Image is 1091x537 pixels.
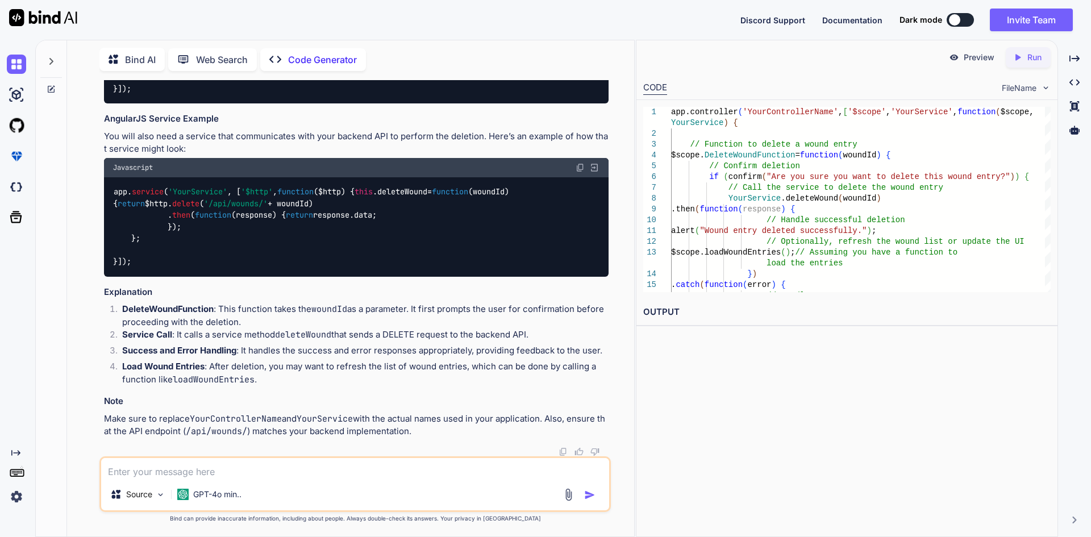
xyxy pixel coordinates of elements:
img: Pick Models [156,490,165,499]
span: woundId [473,187,505,197]
img: githubLight [7,116,26,135]
span: ( [838,151,843,160]
div: 10 [643,215,656,226]
div: 14 [643,269,656,280]
span: ) [785,248,790,257]
span: ( [695,226,699,235]
li: : It calls a service method that sends a DELETE request to the backend API. [113,328,609,344]
span: ( [743,280,747,289]
span: YourService [728,194,780,203]
span: DeleteWoundFunction [704,151,795,160]
span: ) [781,205,785,214]
span: // Handle error [767,291,838,300]
span: ( [761,172,766,181]
code: loadWoundEntries [173,374,255,385]
li: : This function takes the as a parameter. It first prompts the user for confirmation before proce... [113,303,609,328]
span: ( [723,172,728,181]
span: , [952,107,957,116]
span: woundId [843,194,876,203]
span: "Wound entry deleted successfully." [699,226,867,235]
span: confirm [728,172,761,181]
p: Make sure to replace and with the actual names used in your application. Also, ensure that the AP... [104,413,609,438]
span: app.controller [671,107,738,116]
h3: AngularJS Service Example [104,113,609,126]
span: function [800,151,838,160]
span: '$http' [241,187,273,197]
span: woundId [843,151,876,160]
span: Javascript [113,163,153,172]
span: '$scope' [848,107,886,116]
p: Bind can provide inaccurate information, including about people. Always double-check its answers.... [99,514,611,523]
p: Code Generator [288,53,357,66]
span: ( [838,194,843,203]
span: function [277,187,314,197]
img: dislike [590,447,599,456]
span: '/api/wounds/' [204,198,268,209]
img: copy [576,163,585,172]
span: ) [1010,172,1014,181]
img: chevron down [1041,83,1051,93]
div: 12 [643,236,656,247]
span: ) [1015,172,1019,181]
p: Preview [964,52,994,63]
span: { [886,151,890,160]
img: chat [7,55,26,74]
span: { [1024,172,1028,181]
strong: Load Wound Entries [122,361,205,372]
code: woundId [311,303,347,315]
span: $scope.loadWoundEntries [671,248,781,257]
span: { [733,118,738,127]
img: like [574,447,584,456]
span: ) [876,151,881,160]
div: 1 [643,107,656,118]
span: function [699,205,738,214]
span: response [236,210,272,220]
li: : After deletion, you may want to refresh the list of wound entries, which can be done by calling... [113,360,609,386]
span: 'YourControllerName' [743,107,838,116]
span: response [743,205,781,214]
span: . [671,280,676,289]
span: ( [996,107,1000,116]
div: CODE [643,81,667,95]
div: 7 [643,182,656,193]
span: // Handle successful deletion [767,215,905,224]
code: YourService [297,413,353,424]
span: .then [671,205,695,214]
p: Source [126,489,152,500]
li: : It handles the success and error responses appropriately, providing feedback to the user. [113,344,609,360]
img: copy [559,447,568,456]
span: } [747,269,752,278]
strong: DeleteWoundFunction [122,303,214,314]
span: ( [695,205,699,214]
span: YourService [671,118,723,127]
p: Web Search [196,53,248,66]
span: function [957,107,996,116]
span: $scope, [1000,107,1034,116]
span: // Optionally, refresh the wound list or update th [767,237,1005,246]
h3: Explanation [104,286,609,299]
p: Bind AI [125,53,156,66]
p: GPT-4o min.. [193,489,241,500]
strong: Success and Error Handling [122,345,236,356]
span: , [838,107,843,116]
div: 15 [643,280,656,290]
span: error [747,280,771,289]
span: ) [771,280,776,289]
span: { [781,280,785,289]
span: { [790,205,795,214]
img: icon [584,489,596,501]
span: data [354,210,372,220]
span: FileName [1002,82,1036,94]
span: ( [699,280,704,289]
span: , [886,107,890,116]
span: Documentation [822,15,882,25]
span: service [132,187,164,197]
span: [ [843,107,847,116]
span: ) [752,269,756,278]
span: ( [738,107,742,116]
span: Discord Support [740,15,805,25]
span: " [1005,172,1010,181]
span: deleteWound [377,187,427,197]
span: 'YourService' [168,187,227,197]
button: Discord Support [740,14,805,26]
